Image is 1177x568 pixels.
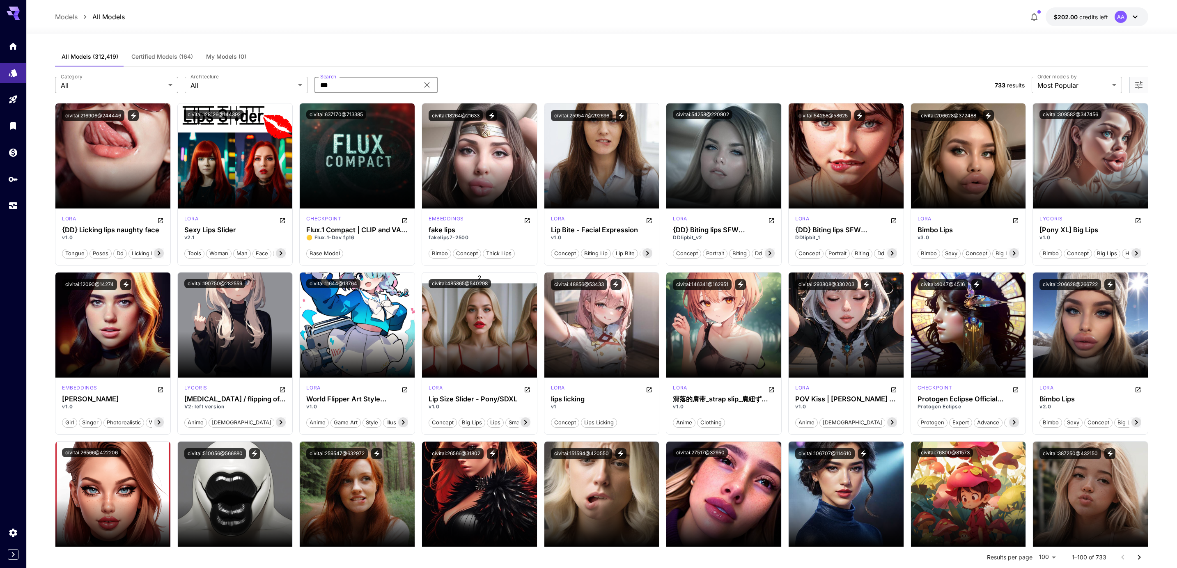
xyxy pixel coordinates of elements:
[487,419,503,427] span: lips
[185,250,204,258] span: tools
[673,215,687,225] div: SD 1.5
[1039,384,1053,392] p: lora
[234,250,250,258] span: man
[854,110,865,121] button: View trigger words
[918,110,980,121] button: civitai:206628@372488
[306,384,320,392] p: lora
[918,417,948,428] button: protogen
[613,250,638,258] span: lip bite
[551,215,565,222] p: lora
[206,250,231,258] span: woman
[551,234,653,241] p: v1.0
[120,279,131,290] button: View trigger words
[62,417,77,428] button: girl
[581,248,611,259] button: biting lip
[551,250,579,258] span: concept
[1012,384,1019,394] button: Open in CivitAI
[551,448,612,459] button: civitai:151594@420550
[62,234,164,241] p: v1.0
[616,110,627,121] button: View trigger words
[752,250,765,258] span: dd
[184,215,198,225] div: SD 1.5
[1131,549,1147,566] button: Go to next page
[429,279,491,288] button: civitai:485865@540298
[184,384,207,392] p: lycoris
[983,110,994,121] button: View trigger words
[974,419,1002,427] span: advance
[524,384,530,394] button: Open in CivitAI
[1039,226,1141,234] h3: [Pony XL] Big Lips
[1039,215,1062,222] p: lycoris
[1039,384,1053,394] div: SD 1.5
[1040,419,1062,427] span: bimbo
[1005,419,1028,427] span: eclipse
[184,417,207,428] button: anime
[184,215,198,222] p: lora
[157,384,164,394] button: Open in CivitAI
[673,448,728,457] button: civitai:27517@32950
[320,73,336,80] label: Search
[918,215,932,225] div: SD 1.5
[8,549,18,560] button: Expand sidebar
[874,248,888,259] button: dd
[646,384,652,394] button: Open in CivitAI
[826,250,849,258] span: portrait
[551,384,565,392] p: lora
[1039,395,1141,403] h3: Bimbo Lips
[487,417,504,428] button: lips
[429,110,483,121] button: civitai:18264@21633
[962,248,991,259] button: concept
[995,82,1005,89] span: 733
[363,417,381,428] button: style
[429,395,530,403] h3: Lip Size Slider - Pony/SDXL
[673,250,701,258] span: concept
[795,110,851,121] button: civitai:54258@58625
[551,215,565,225] div: SD 1.5
[273,250,290,258] span: tool
[1039,417,1062,428] button: bimbo
[62,110,124,121] button: civitai:216906@244446
[371,448,382,459] button: View trigger words
[184,448,246,459] button: civitai:510056@566880
[206,53,246,60] span: My Models (0)
[673,110,732,119] button: civitai:54258@220902
[429,234,530,241] p: fakelips7-2500
[306,215,341,225] div: FLUX.1 D
[918,395,1019,403] div: Protogen Eclipse Official Release
[62,215,76,225] div: SD 1.5
[8,65,18,76] div: Models
[307,419,328,427] span: anime
[918,448,973,457] button: civitai:76800@81573
[62,419,77,427] span: girl
[306,234,408,241] p: 🟡 Flux.1-Dev fp16
[697,419,725,427] span: clothing
[1007,82,1025,89] span: results
[795,395,897,403] div: POV Kiss | Peck | Thick Lips
[146,417,171,428] button: woman
[795,448,855,459] button: civitai:106707@114610
[453,250,481,258] span: concept
[429,417,457,428] button: concept
[918,419,947,427] span: protogen
[861,279,872,290] button: View trigger words
[1084,417,1113,428] button: concept
[703,250,727,258] span: portrait
[252,248,271,259] button: face
[918,250,940,258] span: bimbo
[1054,13,1108,21] div: $202.00
[551,395,653,403] h3: lips licking
[796,419,817,427] span: anime
[306,448,368,459] button: civitai:259547@632972
[62,248,88,259] button: tongue
[874,250,887,258] span: dd
[1012,215,1019,225] button: Open in CivitAI
[551,279,607,290] button: civitai:48856@53433
[918,226,1019,234] div: Bimbo Lips
[551,417,579,428] button: concept
[62,403,164,410] p: v1.0
[974,417,1003,428] button: advance
[62,384,97,394] div: SD 1.5
[487,448,498,459] button: View trigger words
[103,417,144,428] button: photorealistic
